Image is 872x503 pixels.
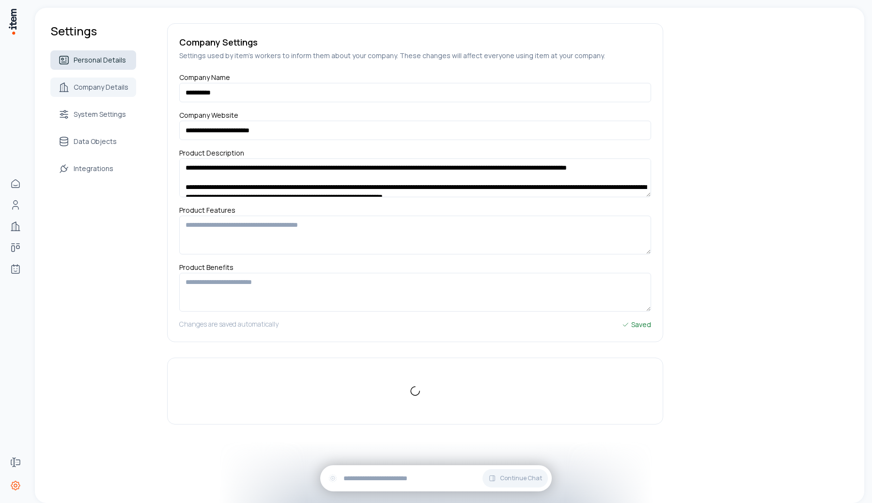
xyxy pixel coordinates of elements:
a: deals [6,238,25,257]
h5: Company Settings [179,35,651,49]
a: System Settings [50,105,136,124]
a: Forms [6,453,25,472]
label: Company Name [179,73,230,86]
span: Integrations [74,164,113,173]
span: Continue Chat [500,474,542,482]
a: Company Details [50,78,136,97]
a: Home [6,174,25,193]
a: Contacts [6,195,25,215]
a: Agents [6,259,25,279]
label: Product Benefits [179,263,234,276]
label: Company Website [179,110,238,124]
a: Companies [6,217,25,236]
h1: Settings [50,23,136,39]
h5: Changes are saved automatically [179,319,279,330]
a: Data Objects [50,132,136,151]
span: System Settings [74,110,126,119]
span: Company Details [74,82,128,92]
a: Personal Details [50,50,136,70]
a: Integrations [50,159,136,178]
button: Continue Chat [483,469,548,487]
label: Product Features [179,205,235,220]
div: Continue Chat [320,465,552,491]
div: Saved [622,319,651,330]
a: Settings [6,476,25,495]
h5: Settings used by item's workers to inform them about your company. These changes will affect ever... [179,51,651,61]
span: Personal Details [74,55,126,65]
img: Item Brain Logo [8,8,17,35]
label: Product Description [179,148,244,161]
span: Data Objects [74,137,117,146]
